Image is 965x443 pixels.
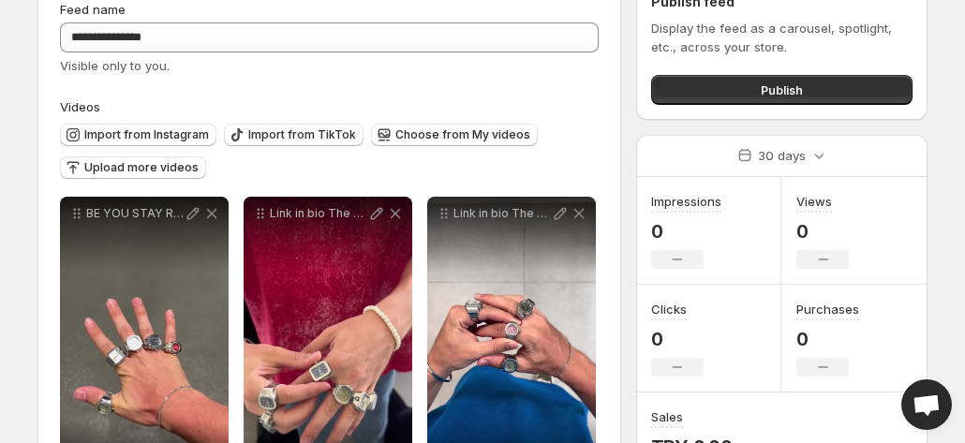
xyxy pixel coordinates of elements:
[371,124,538,146] button: Choose from My videos
[796,220,849,243] p: 0
[60,99,100,114] span: Videos
[651,300,687,318] h3: Clicks
[651,192,721,211] h3: Impressions
[60,156,206,179] button: Upload more videos
[761,81,803,99] span: Publish
[395,127,530,142] span: Choose from My videos
[758,146,806,165] p: 30 days
[270,206,367,221] p: Link in bio The perfect fusion of watch and ring Adjustable to any hand Sleek and modern design U...
[901,379,952,430] div: Open chat
[60,124,216,146] button: Import from Instagram
[796,300,859,318] h3: Purchases
[84,160,199,175] span: Upload more videos
[796,192,832,211] h3: Views
[453,206,551,221] p: Link in bio The perfect fusion of watch and ring Adjustable to any hand Sleek and modern design U...
[651,75,913,105] button: Publish
[84,127,209,142] span: Import from Instagram
[60,2,126,17] span: Feed name
[651,220,721,243] p: 0
[651,19,913,56] p: Display the feed as a carousel, spotlight, etc., across your store.
[60,58,170,73] span: Visible only to you.
[86,206,184,221] p: BE YOU STAY REAL Bozhi Ring-Watches Our rings are not like the usual ones you see everywhere Each...
[651,328,704,350] p: 0
[224,124,364,146] button: Import from TikTok
[651,407,683,426] h3: Sales
[248,127,356,142] span: Import from TikTok
[796,328,859,350] p: 0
